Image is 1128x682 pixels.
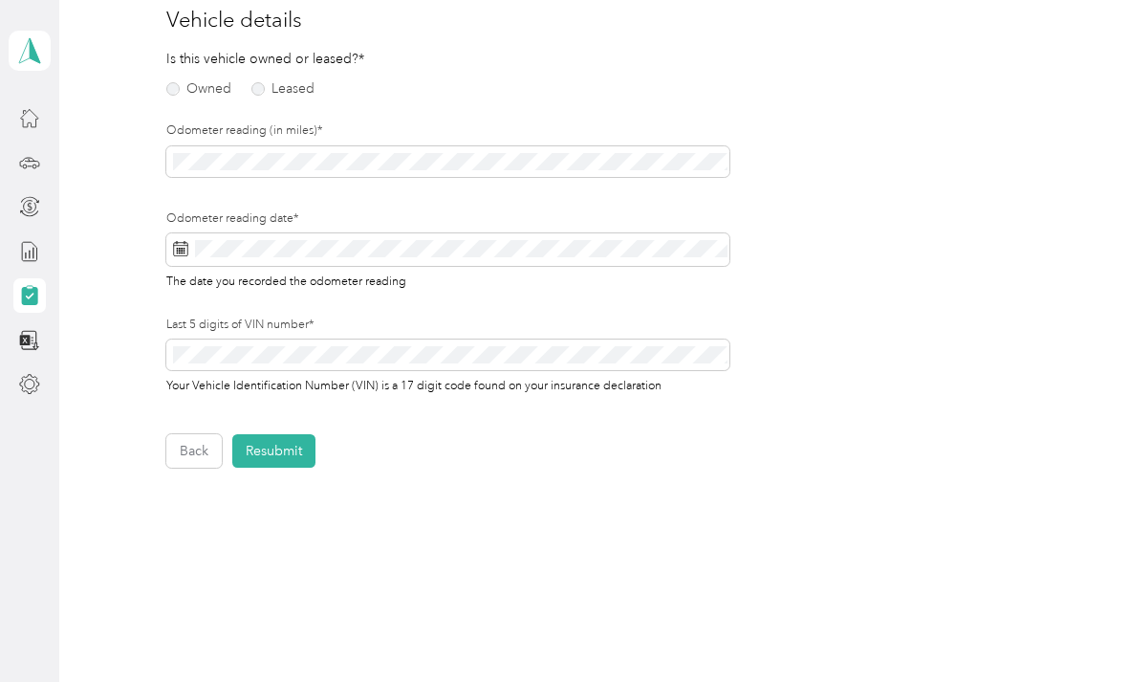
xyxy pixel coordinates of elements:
span: Your Vehicle Identification Number (VIN) is a 17 digit code found on your insurance declaration [166,375,662,393]
label: Odometer reading date* [166,210,729,228]
span: The date you recorded the odometer reading [166,271,406,289]
p: Is this vehicle owned or leased?* [166,49,347,69]
label: Odometer reading (in miles)* [166,122,729,140]
label: Last 5 digits of VIN number* [166,317,729,334]
label: Owned [166,82,231,96]
button: Back [166,434,222,468]
label: Leased [251,82,315,96]
iframe: Everlance-gr Chat Button Frame [1021,575,1128,682]
h3: Vehicle details [166,4,1010,35]
button: Resubmit [232,434,315,468]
